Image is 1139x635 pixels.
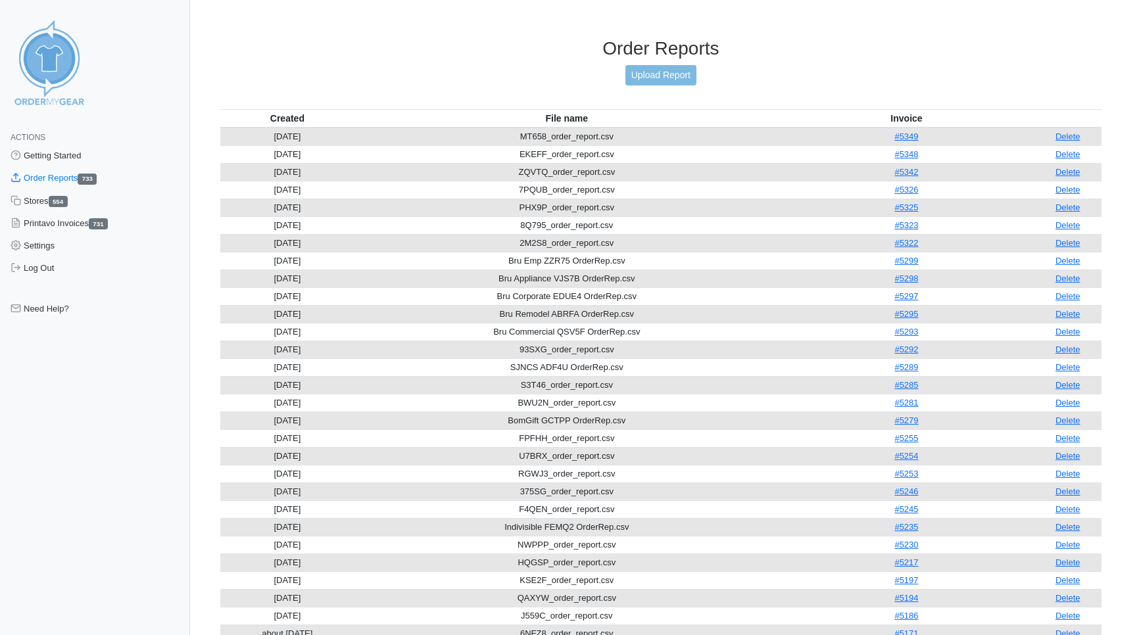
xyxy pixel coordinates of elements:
a: Delete [1055,220,1080,230]
a: #5246 [894,486,918,496]
a: Delete [1055,309,1080,319]
td: Bru Commercial QSV5F OrderRep.csv [354,323,779,341]
span: 554 [49,196,68,207]
a: #5194 [894,593,918,603]
a: #5325 [894,202,918,212]
a: #5295 [894,309,918,319]
th: File name [354,109,779,128]
td: [DATE] [220,199,354,216]
td: [DATE] [220,163,354,181]
a: Delete [1055,380,1080,390]
td: KSE2F_order_report.csv [354,571,779,589]
td: J559C_order_report.csv [354,607,779,624]
td: [DATE] [220,341,354,358]
a: Delete [1055,451,1080,461]
td: [DATE] [220,500,354,518]
td: [DATE] [220,429,354,447]
a: Delete [1055,575,1080,585]
a: #5281 [894,398,918,408]
td: [DATE] [220,482,354,500]
a: Delete [1055,398,1080,408]
td: BomGift GCTPP OrderRep.csv [354,412,779,429]
td: F4QEN_order_report.csv [354,500,779,518]
a: Delete [1055,433,1080,443]
a: Delete [1055,344,1080,354]
a: Delete [1055,362,1080,372]
td: [DATE] [220,252,354,270]
a: #5254 [894,451,918,461]
td: [DATE] [220,128,354,146]
td: Bru Corporate EDUE4 OrderRep.csv [354,287,779,305]
td: QAXYW_order_report.csv [354,589,779,607]
td: [DATE] [220,571,354,589]
td: HQGSP_order_report.csv [354,553,779,571]
a: #5235 [894,522,918,532]
a: #5245 [894,504,918,514]
a: Delete [1055,167,1080,177]
td: EKEFF_order_report.csv [354,145,779,163]
a: Delete [1055,486,1080,496]
td: Bru Appliance VJS7B OrderRep.csv [354,270,779,287]
td: U7BRX_order_report.csv [354,447,779,465]
h3: Order Reports [220,37,1102,60]
a: #5299 [894,256,918,266]
td: 7PQUB_order_report.csv [354,181,779,199]
a: #5293 [894,327,918,337]
a: #5253 [894,469,918,479]
td: [DATE] [220,323,354,341]
td: [DATE] [220,447,354,465]
a: Delete [1055,202,1080,212]
a: #5279 [894,415,918,425]
td: SJNCS ADF4U OrderRep.csv [354,358,779,376]
span: Actions [11,133,45,142]
a: #5349 [894,131,918,141]
td: [DATE] [220,145,354,163]
a: #5298 [894,273,918,283]
a: Delete [1055,611,1080,621]
a: Delete [1055,557,1080,567]
td: Bru Emp ZZR75 OrderRep.csv [354,252,779,270]
td: 8Q795_order_report.csv [354,216,779,234]
th: Created [220,109,354,128]
td: MT658_order_report.csv [354,128,779,146]
a: Upload Report [625,65,696,85]
a: #5322 [894,238,918,248]
a: Delete [1055,131,1080,141]
td: [DATE] [220,287,354,305]
td: [DATE] [220,181,354,199]
td: 375SG_order_report.csv [354,482,779,500]
a: Delete [1055,504,1080,514]
td: BWU2N_order_report.csv [354,394,779,412]
a: Delete [1055,593,1080,603]
td: NWPPP_order_report.csv [354,536,779,553]
td: [DATE] [220,607,354,624]
a: Delete [1055,291,1080,301]
td: [DATE] [220,270,354,287]
td: FPFHH_order_report.csv [354,429,779,447]
td: [DATE] [220,305,354,323]
a: Delete [1055,540,1080,550]
td: [DATE] [220,589,354,607]
td: PHX9P_order_report.csv [354,199,779,216]
a: Delete [1055,256,1080,266]
th: Invoice [779,109,1034,128]
a: #5289 [894,362,918,372]
td: [DATE] [220,234,354,252]
td: [DATE] [220,518,354,536]
a: Delete [1055,238,1080,248]
a: Delete [1055,273,1080,283]
a: #5285 [894,380,918,390]
a: Delete [1055,522,1080,532]
td: ZQVTQ_order_report.csv [354,163,779,181]
td: Indivisible FEMQ2 OrderRep.csv [354,518,779,536]
td: S3T46_order_report.csv [354,376,779,394]
a: #5342 [894,167,918,177]
td: [DATE] [220,465,354,482]
td: [DATE] [220,412,354,429]
td: [DATE] [220,553,354,571]
a: #5297 [894,291,918,301]
a: #5323 [894,220,918,230]
a: #5326 [894,185,918,195]
a: #5255 [894,433,918,443]
a: #5197 [894,575,918,585]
